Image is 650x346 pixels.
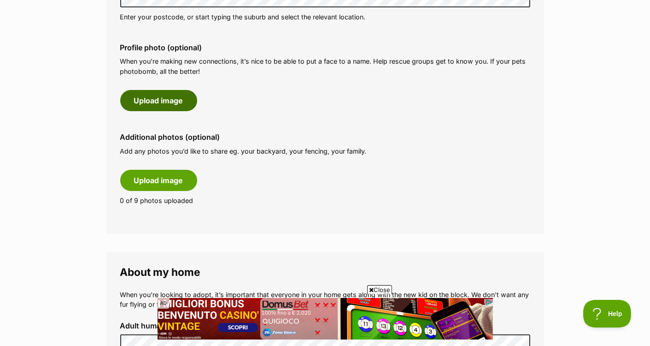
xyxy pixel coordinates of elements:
[120,90,197,111] button: Upload image
[120,266,530,278] legend: About my home
[583,300,632,328] iframe: Help Scout Beacon - Open
[120,133,530,141] label: Additional photos (optional)
[120,290,530,310] p: When you’re looking to adopt, it’s important that everyone in your home gets along with the new k...
[120,146,530,156] p: Add any photos you’d like to share eg. your backyard, your fencing, your family.
[120,12,530,22] p: Enter your postcode, or start typing the suburb and select the relevant location.
[158,298,170,309] span: AD
[120,322,530,330] label: Adult humans (including yourself) (optional)
[367,285,392,294] span: Close
[120,170,197,191] button: Upload image
[120,56,530,76] p: When you’re making new connections, it’s nice to be able to put a face to a name. Help rescue gro...
[120,196,530,205] p: 0 of 9 photos uploaded
[120,43,530,52] label: Profile photo (optional)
